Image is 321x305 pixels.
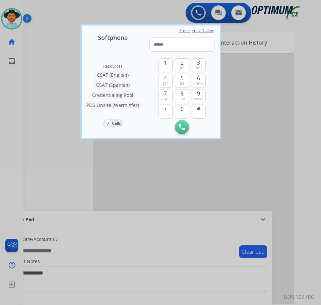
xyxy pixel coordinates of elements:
button: 0Calls [103,119,123,127]
button: 6mno [192,74,206,88]
button: # [192,105,206,119]
span: abc [179,65,185,71]
button: 9wxyz [192,89,206,103]
span: 5 [181,74,184,82]
span: tuv [179,96,185,102]
button: 5jkl [175,74,189,88]
button: CSAT (English) [93,71,132,79]
button: CSAT (Spanish) [93,81,133,89]
img: call-button [179,124,185,130]
span: Emergency Dialing [179,28,214,34]
span: 9 [197,89,200,98]
p: 0.20.1027RC [284,293,314,301]
p: 0 [105,120,111,126]
span: ghi [163,81,168,86]
span: jkl [180,81,184,86]
span: 0 [181,105,184,113]
span: wxyz [194,96,203,102]
button: 2abc [175,58,189,72]
button: 7pqrs [158,89,173,103]
span: 8 [181,89,184,98]
span: 7 [164,89,167,98]
button: 3def [192,58,206,72]
span: Resources [103,64,123,69]
span: 2 [181,59,184,67]
button: 1 [158,58,173,72]
span: # [197,105,200,113]
button: 4ghi [158,74,173,88]
button: + [158,105,173,119]
button: 0 [175,105,189,119]
span: pqrs [161,96,170,102]
span: mno [194,81,203,86]
button: 8tuv [175,89,189,103]
span: + [164,105,167,113]
button: Credentialing Pool [89,91,137,99]
span: 4 [164,74,167,82]
span: def [196,65,202,71]
span: Softphone [98,33,128,42]
span: 3 [197,59,200,67]
p: Calls [112,120,121,126]
span: 6 [197,74,200,82]
button: PDS Onsite (Warm Xfer) [83,101,142,109]
span: 1 [164,59,167,67]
